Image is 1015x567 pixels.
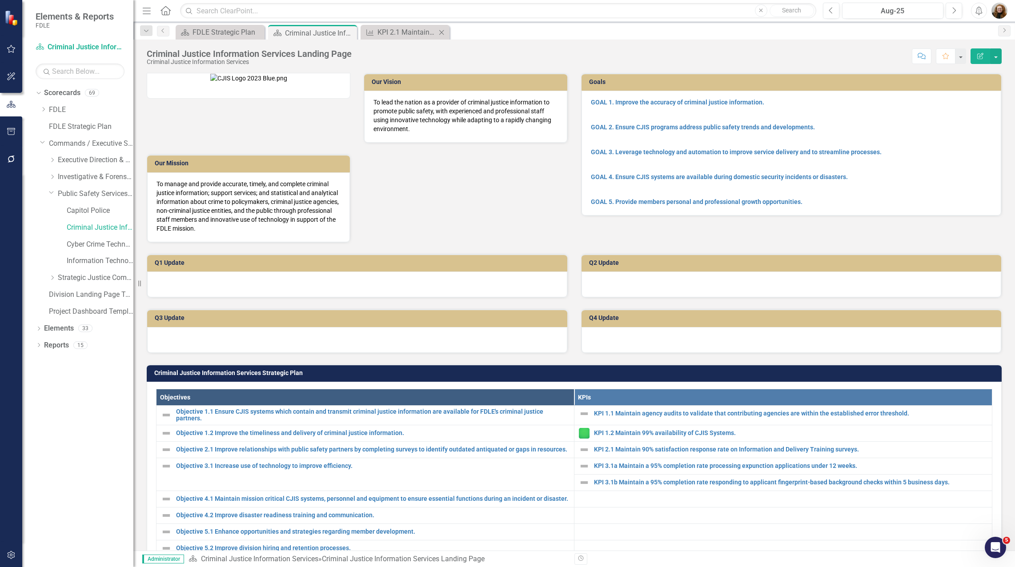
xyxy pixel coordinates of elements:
[845,6,940,16] div: Aug-25
[156,405,574,425] td: Double-Click to Edit Right Click for Context Menu
[44,323,74,334] a: Elements
[594,479,987,486] a: KPI 3.1b Maintain a 95% completion rate responding to applicant fingerprint-based background chec...
[574,458,992,474] td: Double-Click to Edit Right Click for Context Menu
[67,240,133,250] a: Cyber Crime Technology & Telecommunications
[156,540,574,556] td: Double-Click to Edit Right Click for Context Menu
[176,446,570,453] a: Objective 2.1 Improve relationships with public safety partners by completing surveys to identify...
[574,441,992,458] td: Double-Click to Edit Right Click for Context Menu
[85,89,99,97] div: 69
[176,408,570,422] a: Objective 1.1 Ensure CJIS systems which contain and transmit criminal justice information are ava...
[176,430,570,436] a: Objective 1.2 Improve the timeliness and delivery of criminal justice information.
[210,74,287,83] img: CJIS Logo 2023 Blue.png
[176,463,570,469] a: Objective 3.1 Increase use of technology to improve efficiency.
[161,444,172,455] img: Not Defined
[591,173,848,180] a: GOAL 4. Ensure CJIS systems are available during domestic security incidents or disasters.
[579,428,590,439] img: Proceeding as Planned
[161,428,172,439] img: Not Defined
[67,256,133,266] a: Information Technology Services
[594,430,987,436] a: KPI 1.2 Maintain 99% availability of CJIS Systems.
[156,441,574,458] td: Double-Click to Edit Right Click for Context Menu
[58,155,133,165] a: Executive Direction & Business Support
[591,198,802,205] a: GOAL 5. Provide members personal and professional growth opportunities.
[36,42,124,52] a: Criminal Justice Information Services
[770,4,814,17] button: Search
[49,105,133,115] a: FDLE
[155,315,563,321] h3: Q3 Update
[44,340,69,351] a: Reports
[589,315,997,321] h3: Q4 Update
[78,325,92,332] div: 33
[373,98,558,133] p: To lead the nation as a provider of criminal justice information to promote public safety, with e...
[574,474,992,491] td: Double-Click to Edit Right Click for Context Menu
[156,425,574,441] td: Double-Click to Edit Right Click for Context Menu
[67,223,133,233] a: Criminal Justice Information Services
[156,180,341,233] p: To manage and provide accurate, timely, and complete criminal justice information; support servic...
[377,27,436,38] div: KPI 2.1 Maintain 90% satisfaction response rate on Information and Delivery Training surveys.
[156,523,574,540] td: Double-Click to Edit Right Click for Context Menu
[161,510,172,521] img: Not Defined
[991,3,1007,19] img: Jennifer Siddoway
[189,554,568,564] div: »
[594,410,987,417] a: KPI 1.1 Maintain agency audits to validate that contributing agencies are within the established ...
[176,545,570,551] a: Objective 5.2 Improve division hiring and retention processes.
[49,139,133,149] a: Commands / Executive Support Branch
[574,425,992,441] td: Double-Click to Edit Right Click for Context Menu
[73,341,88,349] div: 15
[161,461,172,471] img: Not Defined
[176,495,570,502] a: Objective 4.1 Maintain mission critical CJIS systems, personnel and equipment to ensure essential...
[49,122,133,132] a: FDLE Strategic Plan
[36,64,124,79] input: Search Below...
[154,370,997,376] h3: Criminal Justice Information Services Strategic Plan
[285,28,355,39] div: Criminal Justice Information Services Landing Page
[842,3,943,19] button: Aug-25
[58,189,133,199] a: Public Safety Services Command
[36,22,114,29] small: FDLE
[193,27,262,38] div: FDLE Strategic Plan
[4,10,20,26] img: ClearPoint Strategy
[782,7,801,14] span: Search
[591,99,764,106] a: GOAL 1. Improve the accuracy of criminal justice information.
[161,494,172,504] img: Not Defined
[1003,537,1010,544] span: 5
[49,290,133,300] a: Division Landing Page Template
[44,88,80,98] a: Scorecards
[147,49,352,59] div: Criminal Justice Information Services Landing Page
[591,124,815,131] a: GOAL 2. Ensure CJIS programs address public safety trends and developments.
[58,273,133,283] a: Strategic Justice Command
[579,408,590,419] img: Not Defined
[176,528,570,535] a: Objective 5.1 Enhance opportunities and strategies regarding member development.
[58,172,133,182] a: Investigative & Forensic Services Command
[49,307,133,317] a: Project Dashboard Template
[147,59,352,65] div: Criminal Justice Information Services
[180,3,816,19] input: Search ClearPoint...
[574,405,992,425] td: Double-Click to Edit Right Click for Context Menu
[155,160,345,167] h3: Our Mission
[142,555,184,563] span: Administrator
[161,543,172,554] img: Not Defined
[372,79,562,85] h3: Our Vision
[363,27,436,38] a: KPI 2.1 Maintain 90% satisfaction response rate on Information and Delivery Training surveys.
[178,27,262,38] a: FDLE Strategic Plan
[156,491,574,507] td: Double-Click to Edit Right Click for Context Menu
[322,555,485,563] div: Criminal Justice Information Services Landing Page
[201,555,318,563] a: Criminal Justice Information Services
[155,260,563,266] h3: Q1 Update
[176,512,570,519] a: Objective 4.2 Improve disaster readiness training and communication.
[594,463,987,469] a: KPI 3.1a Maintain a 95% completion rate processing expunction applications under 12 weeks.
[67,206,133,216] a: Capitol Police
[156,458,574,491] td: Double-Click to Edit Right Click for Context Menu
[985,537,1006,558] iframe: Intercom live chat
[591,148,882,156] a: GOAL 3. Leverage technology and automation to improve service delivery and to streamline processes.
[594,446,987,453] a: KPI 2.1 Maintain 90% satisfaction response rate on Information and Delivery Training surveys.
[579,461,590,471] img: Not Defined
[589,79,997,85] h3: Goals
[579,477,590,488] img: Not Defined
[161,527,172,537] img: Not Defined
[161,410,172,420] img: Not Defined
[156,507,574,523] td: Double-Click to Edit Right Click for Context Menu
[589,260,997,266] h3: Q2 Update
[579,444,590,455] img: Not Defined
[36,11,114,22] span: Elements & Reports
